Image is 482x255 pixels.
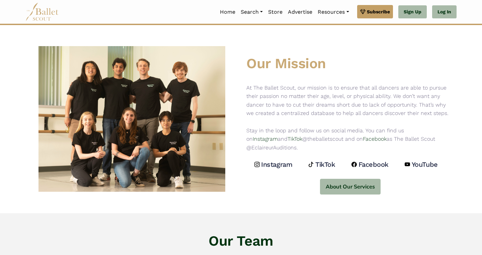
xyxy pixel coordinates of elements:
[315,160,335,169] h4: TikTok
[288,136,302,142] a: TikTok
[357,5,393,18] a: Subscribe
[28,232,454,250] h1: Our Team
[405,162,410,167] img: youtube logo
[315,5,351,19] a: Resources
[308,162,314,167] img: tiktok logo
[360,8,366,15] img: gem.svg
[261,160,292,169] h4: Instagram
[320,179,381,195] button: About Our Services
[363,136,387,142] a: Facebook
[432,5,457,19] a: Log In
[412,160,438,169] h4: YouTube
[265,5,285,19] a: Store
[254,160,294,169] a: Instagram
[217,5,238,19] a: Home
[254,162,260,167] img: instagram logo
[246,170,454,195] a: About Our Services
[398,5,427,19] a: Sign Up
[351,160,390,169] a: Facebook
[238,5,265,19] a: Search
[253,136,278,142] a: Instagram
[358,160,389,169] h4: Facebook
[285,5,315,19] a: Advertise
[38,44,225,195] img: Ballet Scout Group Picture
[246,84,454,152] p: At The Ballet Scout, our mission is to ensure that all dancers are able to pursue their passion n...
[308,160,337,169] a: TikTok
[351,162,357,167] img: facebook logo
[246,54,454,73] h1: Our Mission
[405,160,439,169] a: YouTube
[367,8,390,15] span: Subscribe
